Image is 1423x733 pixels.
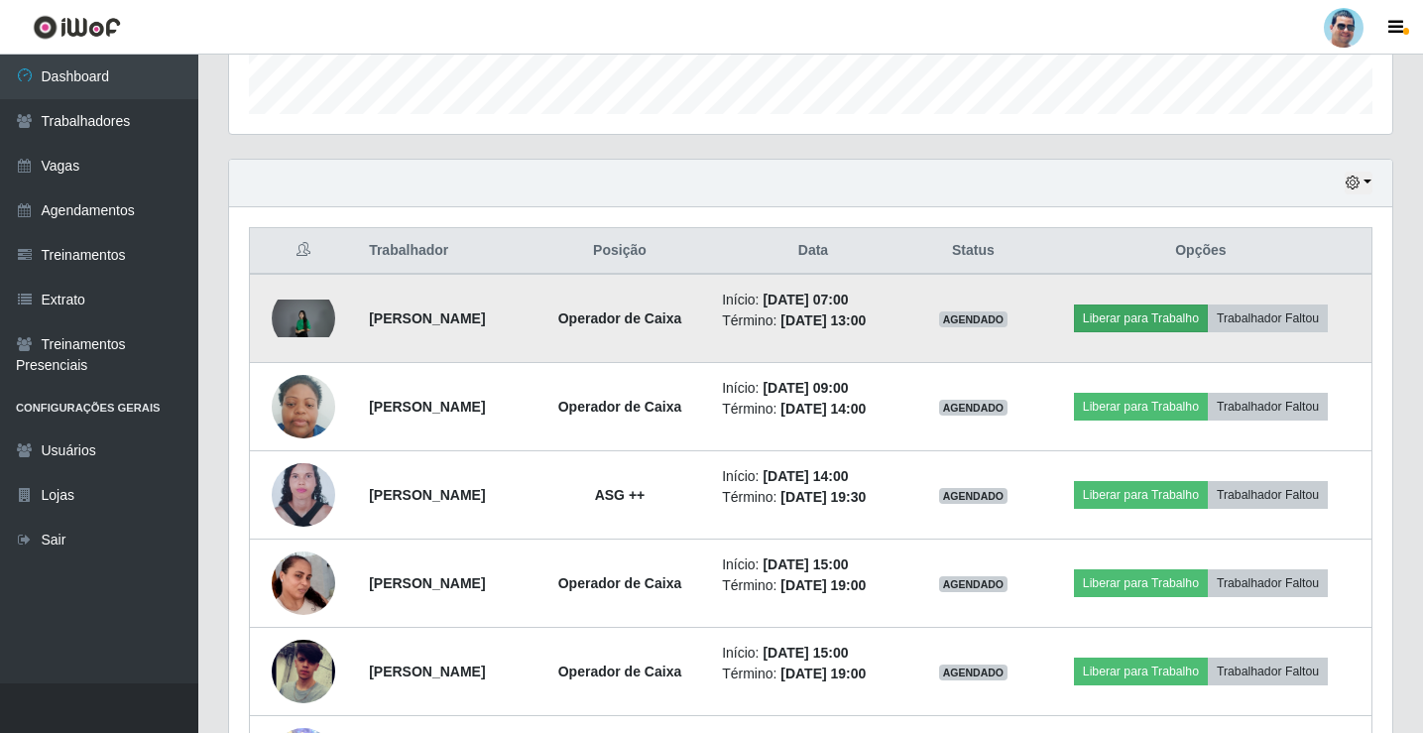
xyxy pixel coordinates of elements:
button: Liberar para Trabalho [1074,305,1208,332]
th: Opções [1030,228,1372,275]
button: Trabalhador Faltou [1208,569,1328,597]
img: 1758553448636.jpeg [272,300,335,337]
li: Término: [722,487,904,508]
li: Início: [722,466,904,487]
button: Trabalhador Faltou [1208,658,1328,685]
span: AGENDADO [939,488,1008,504]
time: [DATE] 19:00 [780,577,866,593]
button: Liberar para Trabalho [1074,658,1208,685]
li: Início: [722,378,904,399]
span: AGENDADO [939,311,1008,327]
strong: Operador de Caixa [558,575,682,591]
th: Status [916,228,1030,275]
li: Término: [722,664,904,684]
time: [DATE] 13:00 [780,312,866,328]
time: [DATE] 15:00 [763,645,848,661]
span: AGENDADO [939,576,1008,592]
time: [DATE] 09:00 [763,380,848,396]
li: Término: [722,310,904,331]
th: Trabalhador [357,228,530,275]
th: Data [710,228,916,275]
button: Trabalhador Faltou [1208,393,1328,421]
time: [DATE] 19:30 [780,489,866,505]
strong: ASG ++ [595,487,646,503]
time: [DATE] 07:00 [763,292,848,307]
span: AGENDADO [939,400,1008,416]
th: Posição [530,228,710,275]
strong: [PERSON_NAME] [369,310,485,326]
strong: Operador de Caixa [558,664,682,679]
li: Início: [722,554,904,575]
time: [DATE] 14:00 [763,468,848,484]
li: Término: [722,399,904,420]
button: Liberar para Trabalho [1074,569,1208,597]
li: Término: [722,575,904,596]
strong: [PERSON_NAME] [369,664,485,679]
strong: [PERSON_NAME] [369,575,485,591]
strong: Operador de Caixa [558,310,682,326]
time: [DATE] 14:00 [780,401,866,417]
img: CoreUI Logo [33,15,121,40]
li: Início: [722,643,904,664]
img: 1709225632480.jpeg [272,365,335,449]
time: [DATE] 15:00 [763,556,848,572]
button: Liberar para Trabalho [1074,481,1208,509]
img: 1757719645917.jpeg [272,527,335,640]
time: [DATE] 19:00 [780,666,866,681]
strong: [PERSON_NAME] [369,399,485,415]
button: Trabalhador Faltou [1208,481,1328,509]
button: Trabalhador Faltou [1208,305,1328,332]
li: Início: [722,290,904,310]
strong: [PERSON_NAME] [369,487,485,503]
button: Liberar para Trabalho [1074,393,1208,421]
img: 1728382310331.jpeg [272,452,335,539]
span: AGENDADO [939,665,1008,680]
strong: Operador de Caixa [558,399,682,415]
